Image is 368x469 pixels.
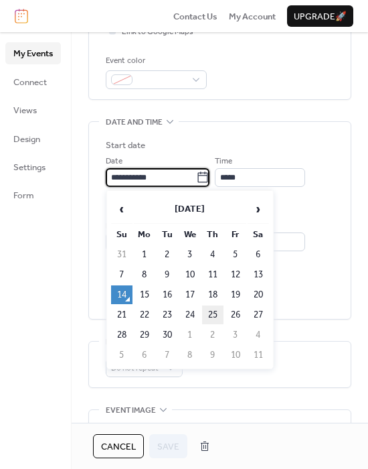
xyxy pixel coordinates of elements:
td: 6 [248,245,269,264]
span: Cancel [101,440,136,454]
a: Settings [5,156,61,178]
td: 5 [225,245,246,264]
td: 17 [179,285,201,304]
td: 18 [202,285,223,304]
td: 7 [111,265,132,284]
td: 28 [111,326,132,344]
td: 13 [248,265,269,284]
span: My Account [229,10,276,23]
td: 25 [202,306,223,324]
button: Cancel [93,434,144,458]
td: 11 [202,265,223,284]
span: Views [13,104,37,117]
th: [DATE] [134,195,246,224]
span: Date [106,155,122,168]
td: 3 [225,326,246,344]
a: Views [5,99,61,121]
img: logo [15,9,28,23]
span: Date and time [106,116,163,129]
td: 9 [157,265,178,284]
a: My Events [5,42,61,64]
span: My Events [13,47,53,60]
a: Contact Us [173,9,217,23]
td: 1 [134,245,155,264]
td: 30 [157,326,178,344]
span: Contact Us [173,10,217,23]
div: Start date [106,139,145,152]
button: Upgrade🚀 [287,5,353,27]
span: Link to Google Maps [122,25,193,39]
a: Design [5,128,61,149]
th: Su [111,225,132,244]
a: My Account [229,9,276,23]
td: 22 [134,306,155,324]
td: 8 [179,346,201,364]
span: Settings [13,161,45,174]
td: 4 [248,326,269,344]
td: 26 [225,306,246,324]
td: 11 [248,346,269,364]
th: Fr [225,225,246,244]
span: › [248,196,268,222]
span: Connect [13,76,47,89]
td: 6 [134,346,155,364]
td: 16 [157,285,178,304]
th: Mo [134,225,155,244]
a: Form [5,184,61,206]
td: 27 [248,306,269,324]
td: 23 [157,306,178,324]
td: 20 [248,285,269,304]
td: 10 [225,346,246,364]
td: 4 [202,245,223,264]
td: 10 [179,265,201,284]
td: 9 [202,346,223,364]
span: ‹ [112,196,132,222]
td: 21 [111,306,132,324]
td: 2 [202,326,223,344]
td: 19 [225,285,246,304]
td: 29 [134,326,155,344]
td: 12 [225,265,246,284]
span: Upgrade 🚀 [294,10,347,23]
td: 31 [111,245,132,264]
td: 8 [134,265,155,284]
span: Time [215,155,232,168]
td: 3 [179,245,201,264]
th: Sa [248,225,269,244]
th: Tu [157,225,178,244]
span: Form [13,189,34,202]
td: 24 [179,306,201,324]
td: 7 [157,346,178,364]
td: 15 [134,285,155,304]
th: Th [202,225,223,244]
span: Event image [106,404,156,417]
td: 5 [111,346,132,364]
th: We [179,225,201,244]
span: Design [13,133,40,146]
div: Event color [106,54,204,68]
td: 1 [179,326,201,344]
td: 2 [157,245,178,264]
a: Connect [5,71,61,92]
td: 14 [111,285,132,304]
